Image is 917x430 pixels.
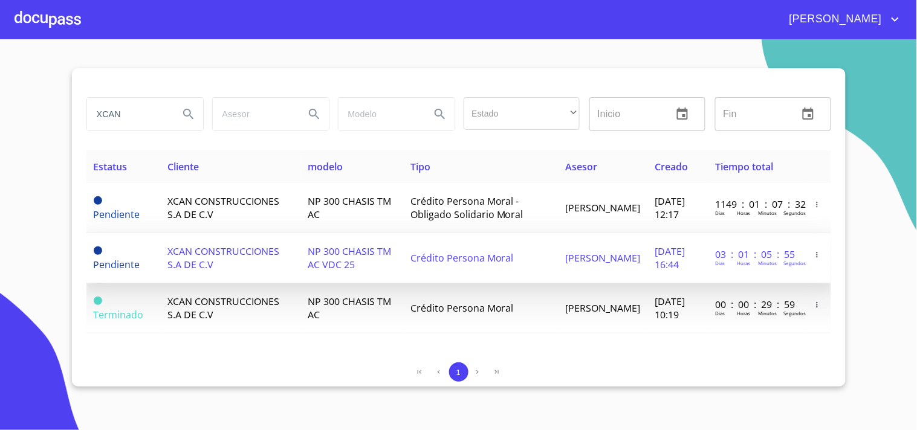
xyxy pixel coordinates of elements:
span: [PERSON_NAME] [780,10,888,29]
span: NP 300 CHASIS TM AC VDC 25 [308,245,391,271]
p: Horas [737,310,750,316]
span: Terminado [94,297,102,305]
span: Asesor [565,160,597,173]
span: Creado [655,160,688,173]
span: modelo [308,160,343,173]
p: Dias [715,310,725,316]
p: 03 : 01 : 05 : 55 [715,248,797,261]
p: Horas [737,260,750,266]
input: search [339,98,421,130]
span: [PERSON_NAME] [565,251,640,265]
span: XCAN CONSTRUCCIONES S.A DE C.V [167,194,279,221]
button: Search [174,100,203,129]
span: Terminado [94,308,144,321]
button: Search [300,100,329,129]
span: NP 300 CHASIS TM AC [308,194,391,221]
p: Horas [737,210,750,216]
span: Pendiente [94,258,140,271]
span: Crédito Persona Moral [410,251,514,265]
p: Segundos [783,260,806,266]
span: 1 [456,368,461,377]
span: Pendiente [94,196,102,205]
span: XCAN CONSTRUCCIONES S.A DE C.V [167,245,279,271]
span: Pendiente [94,246,102,255]
p: Dias [715,260,725,266]
p: Minutos [758,310,777,316]
p: Segundos [783,210,806,216]
p: Segundos [783,310,806,316]
span: [PERSON_NAME] [565,301,640,315]
input: search [87,98,169,130]
span: [PERSON_NAME] [565,201,640,214]
span: Crédito Persona Moral - Obligado Solidario Moral [410,194,523,221]
div: ​ [464,97,580,130]
input: search [213,98,295,130]
p: 1149 : 01 : 07 : 32 [715,197,797,211]
span: Crédito Persona Moral [410,301,514,315]
button: Search [426,100,455,129]
span: [DATE] 12:17 [655,194,685,221]
span: NP 300 CHASIS TM AC [308,295,391,321]
span: Tipo [410,160,430,173]
p: Minutos [758,210,777,216]
span: Pendiente [94,208,140,221]
button: account of current user [780,10,902,29]
p: Dias [715,210,725,216]
span: [DATE] 10:19 [655,295,685,321]
p: 00 : 00 : 29 : 59 [715,298,797,311]
span: XCAN CONSTRUCCIONES S.A DE C.V [167,295,279,321]
button: 1 [449,362,468,382]
span: [DATE] 16:44 [655,245,685,271]
span: Estatus [94,160,128,173]
p: Minutos [758,260,777,266]
span: Tiempo total [715,160,773,173]
span: Cliente [167,160,199,173]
